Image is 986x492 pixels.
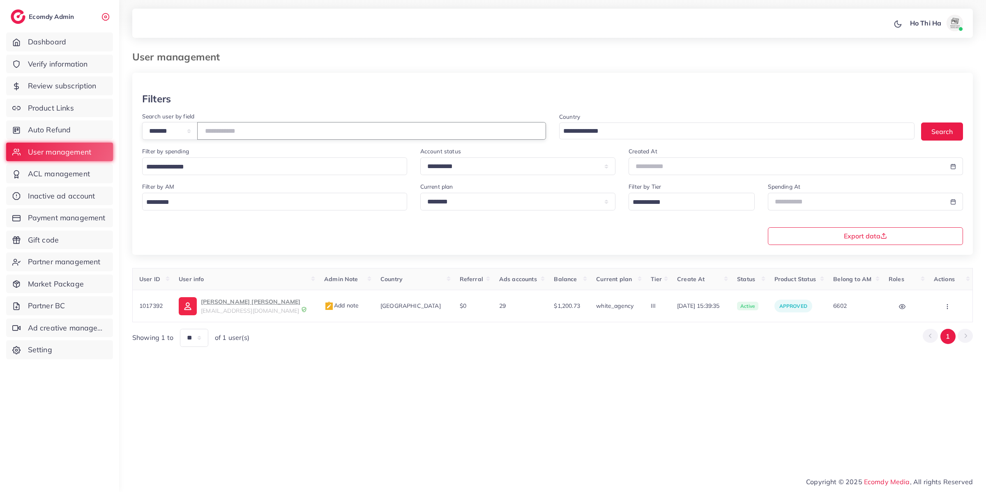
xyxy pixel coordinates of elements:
a: Partner management [6,252,113,271]
img: 9CAL8B2pu8EFxCJHYAAAAldEVYdGRhdGU6Y3JlYXRlADIwMjItMTItMDlUMDQ6NTg6MzkrMDA6MDBXSlgLAAAAJXRFWHRkYXR... [301,307,307,312]
span: $1,200.73 [554,302,580,310]
a: User management [6,143,113,162]
a: Market Package [6,275,113,293]
span: [GEOGRAPHIC_DATA] [380,302,441,310]
a: Product Links [6,99,113,118]
button: Export data [768,227,963,245]
span: Balance [554,275,577,283]
a: Verify information [6,55,113,74]
div: Search for option [629,193,754,210]
span: approved [779,303,807,309]
a: Review subscription [6,76,113,95]
a: Ecomdy Media [864,478,910,486]
span: Partner management [28,256,101,267]
a: Gift code [6,231,113,249]
span: 6602 [833,302,847,310]
a: Setting [6,340,113,359]
span: Admin Note [324,275,358,283]
span: Copyright © 2025 [806,477,973,487]
a: Ad creative management [6,319,113,337]
span: Payment management [28,213,106,223]
span: Roles [889,275,904,283]
span: III [651,302,656,310]
span: Dashboard [28,37,66,47]
a: Ho Thi Haavatar [905,15,966,31]
input: Search for option [143,161,396,173]
span: [EMAIL_ADDRESS][DOMAIN_NAME] [201,307,299,314]
a: Payment management [6,208,113,227]
span: User info [179,275,204,283]
label: Filter by AM [142,182,174,191]
a: [PERSON_NAME] [PERSON_NAME][EMAIL_ADDRESS][DOMAIN_NAME] [179,297,311,315]
h3: Filters [142,93,171,105]
div: Search for option [142,157,407,175]
input: Search for option [560,125,904,138]
input: Search for option [143,196,396,209]
p: Ho Thi Ha [910,18,941,28]
a: Partner BC [6,296,113,315]
input: Search for option [630,196,744,209]
span: , All rights Reserved [910,477,973,487]
h3: User management [132,51,226,63]
a: Dashboard [6,32,113,51]
span: Verify information [28,59,88,69]
span: Country [380,275,403,283]
label: Filter by Tier [629,182,661,191]
span: 1017392 [139,302,163,310]
span: Showing 1 to [132,333,173,342]
span: User management [28,147,91,157]
span: Product Status [774,275,816,283]
a: logoEcomdy Admin [11,9,76,24]
span: ACL management [28,169,90,179]
label: Current plan [420,182,453,191]
img: avatar [947,15,963,31]
span: Product Links [28,103,74,113]
span: Create At [677,275,705,283]
span: [DATE] 15:39:35 [677,302,724,310]
span: Market Package [28,279,84,289]
span: Partner BC [28,300,65,311]
a: Inactive ad account [6,187,113,206]
span: Auto Refund [28,125,71,135]
span: Ad creative management [28,323,107,333]
span: User ID [139,275,160,283]
label: Account status [420,147,461,155]
span: Inactive ad account [28,191,95,201]
div: Search for option [559,122,915,139]
button: Search [921,122,963,140]
span: Ads accounts [499,275,537,283]
ul: Pagination [923,329,973,344]
span: active [737,302,758,311]
img: ic-user-info.36bf1079.svg [179,297,197,315]
span: Current plan [596,275,632,283]
span: 29 [499,302,506,310]
span: white_agency [596,302,634,310]
span: Export data [844,233,887,239]
span: Referral [460,275,483,283]
label: Filter by spending [142,147,189,155]
span: Review subscription [28,81,97,91]
span: Status [737,275,755,283]
h2: Ecomdy Admin [29,13,76,21]
a: ACL management [6,164,113,183]
label: Spending At [768,182,801,191]
label: Created At [629,147,657,155]
img: logo [11,9,25,24]
span: Gift code [28,235,59,245]
span: Tier [651,275,662,283]
span: $0 [460,302,466,310]
p: [PERSON_NAME] [PERSON_NAME] [201,297,300,307]
span: Add note [324,302,359,309]
span: Setting [28,344,52,355]
div: Search for option [142,193,407,210]
button: Go to page 1 [940,329,956,344]
label: Country [559,113,580,121]
span: Belong to AM [833,275,871,283]
span: of 1 user(s) [215,333,249,342]
label: Search user by field [142,112,194,120]
img: admin_note.cdd0b510.svg [324,301,334,311]
span: Actions [934,275,955,283]
a: Auto Refund [6,120,113,139]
